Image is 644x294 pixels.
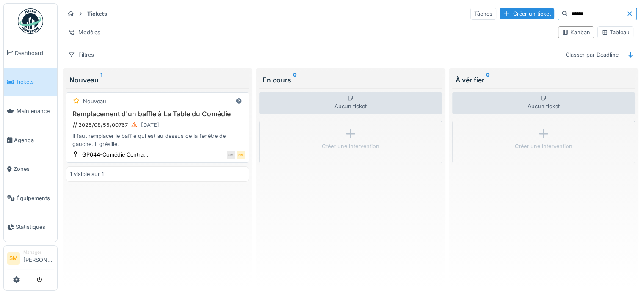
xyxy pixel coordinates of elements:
div: SM [227,151,235,159]
span: Maintenance [17,107,54,115]
div: [DATE] [141,121,159,129]
img: Badge_color-CXgf-gQk.svg [18,8,43,34]
div: À vérifier [456,75,632,85]
a: Statistiques [4,213,57,242]
li: SM [7,252,20,265]
div: 1 visible sur 1 [70,170,104,178]
a: Tickets [4,68,57,97]
a: Agenda [4,126,57,155]
a: Zones [4,154,57,184]
div: Aucun ticket [452,92,635,114]
span: Zones [14,165,54,173]
div: Tableau [601,28,630,36]
sup: 0 [293,75,297,85]
div: Créer un ticket [500,8,554,19]
div: Filtres [64,49,98,61]
div: Nouveau [83,97,106,105]
span: Dashboard [15,49,54,57]
div: Kanban [562,28,590,36]
span: Agenda [14,136,54,144]
div: En cours [263,75,439,85]
span: Équipements [17,194,54,202]
div: Manager [23,249,54,256]
span: Statistiques [16,223,54,231]
a: Maintenance [4,96,57,126]
div: Aucun ticket [259,92,442,114]
span: Tickets [16,78,54,86]
a: Dashboard [4,38,57,68]
div: Créer une intervention [322,142,379,150]
div: Nouveau [69,75,246,85]
a: Équipements [4,184,57,213]
strong: Tickets [84,10,111,18]
div: Tâches [470,8,496,20]
div: SM [237,151,245,159]
li: [PERSON_NAME] [23,249,54,267]
sup: 1 [100,75,102,85]
div: GP044-Comédie Centra... [82,151,149,159]
div: Modèles [64,26,104,38]
div: Créer une intervention [515,142,572,150]
h3: Remplacement d'un baffle à La Table du Comédie [70,110,245,118]
div: Il faut remplacer le baffle qui est au dessus de la fenêtre de gauche. Il grésille. [70,132,245,148]
a: SM Manager[PERSON_NAME] [7,249,54,269]
div: 2025/08/55/00767 [72,120,245,130]
div: Classer par Deadline [562,49,622,61]
sup: 0 [486,75,490,85]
